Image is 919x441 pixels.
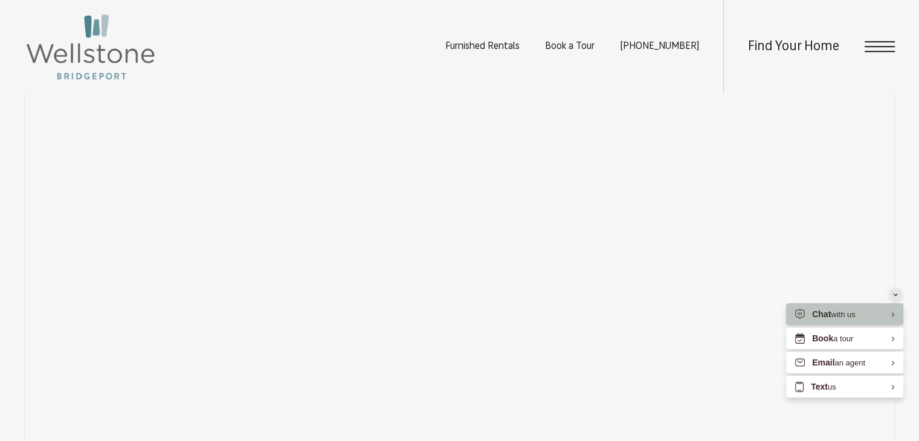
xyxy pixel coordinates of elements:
a: Book a Tour [545,42,595,51]
a: Call Us at (253) 642-8681 [620,42,699,51]
button: Open Menu [865,41,895,52]
a: Find Your Home [748,40,839,54]
img: Wellstone [24,12,157,82]
a: Furnished Rentals [445,42,520,51]
span: [PHONE_NUMBER] [620,42,699,51]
